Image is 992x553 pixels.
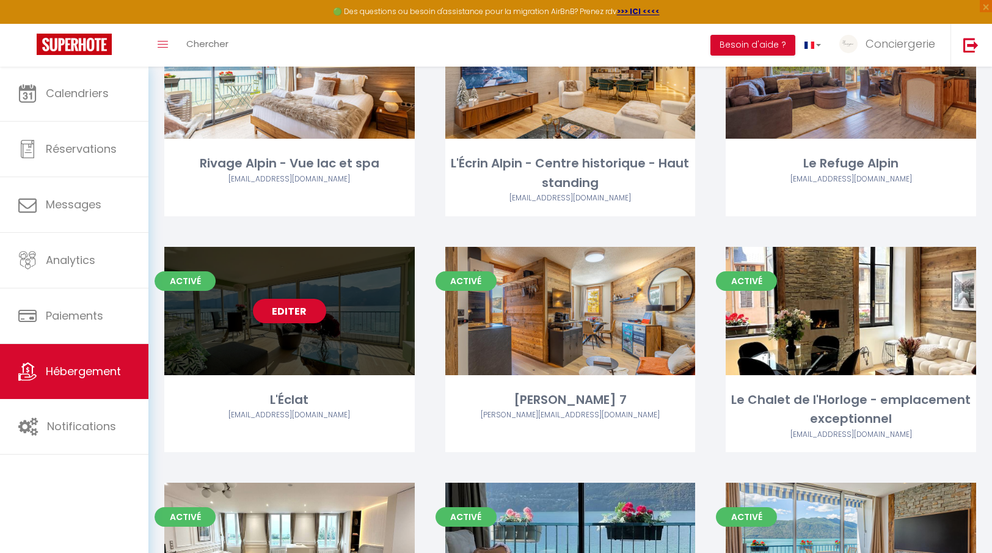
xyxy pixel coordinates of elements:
span: Activé [155,271,216,291]
div: [PERSON_NAME] 7 [445,390,696,409]
div: Airbnb [726,429,976,441]
a: >>> ICI <<<< [617,6,660,16]
div: Airbnb [164,174,415,185]
div: L'Éclat [164,390,415,409]
span: Messages [46,197,101,212]
span: Activé [716,271,777,291]
span: Activé [716,507,777,527]
div: Airbnb [445,192,696,204]
a: ... Conciergerie [830,24,950,67]
span: Activé [436,271,497,291]
span: Hébergement [46,364,121,379]
div: Airbnb [726,174,976,185]
img: logout [963,37,979,53]
span: Calendriers [46,86,109,101]
span: Activé [155,507,216,527]
img: ... [839,35,858,53]
a: Editer [253,299,326,323]
div: Airbnb [164,409,415,421]
span: Réservations [46,141,117,156]
span: Analytics [46,252,95,268]
span: Notifications [47,419,116,434]
span: Conciergerie [866,36,935,51]
button: Besoin d'aide ? [710,35,795,56]
span: Paiements [46,308,103,323]
div: L'Écrin Alpin - Centre historique - Haut standing [445,154,696,192]
div: Rivage Alpin - Vue lac et spa [164,154,415,173]
div: Le Chalet de l'Horloge - emplacement exceptionnel [726,390,976,429]
div: Le Refuge Alpin [726,154,976,173]
img: Super Booking [37,34,112,55]
span: Activé [436,507,497,527]
div: Airbnb [445,409,696,421]
a: Chercher [177,24,238,67]
span: Chercher [186,37,228,50]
